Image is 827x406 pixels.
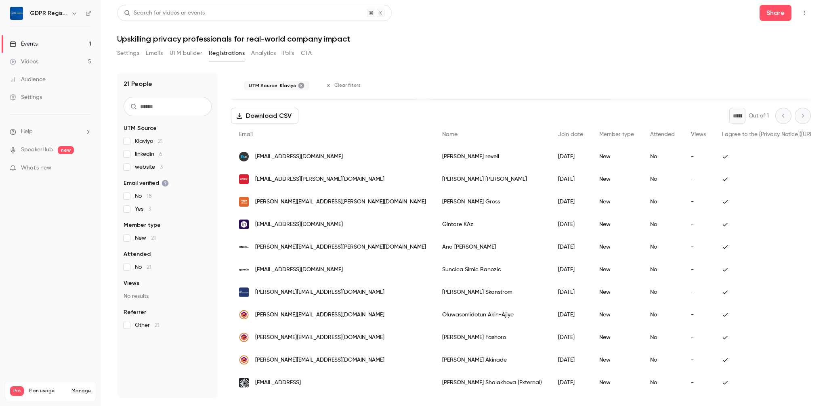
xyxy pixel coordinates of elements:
[124,221,161,229] span: Member type
[255,243,426,251] span: [PERSON_NAME][EMAIL_ADDRESS][PERSON_NAME][DOMAIN_NAME]
[683,213,714,236] div: -
[255,175,384,184] span: [EMAIL_ADDRESS][PERSON_NAME][DOMAIN_NAME]
[642,258,683,281] div: No
[239,287,249,297] img: mobile-technologies.com
[124,308,146,316] span: Referrer
[642,213,683,236] div: No
[550,236,591,258] div: [DATE]
[117,34,811,44] h1: Upskilling privacy professionals for real-world company impact
[255,288,384,297] span: [PERSON_NAME][EMAIL_ADDRESS][DOMAIN_NAME]
[642,349,683,371] div: No
[550,326,591,349] div: [DATE]
[10,7,23,20] img: GDPR Register
[434,371,550,394] div: [PERSON_NAME] Shalakhova (External)
[683,168,714,190] div: -
[21,128,33,136] span: Help
[683,303,714,326] div: -
[650,132,675,137] span: Attended
[642,303,683,326] div: No
[135,163,163,171] span: website
[749,112,769,120] p: Out of 1
[760,5,791,21] button: Share
[124,250,151,258] span: Attended
[155,322,160,328] span: 21
[146,47,163,60] button: Emails
[255,333,384,342] span: [PERSON_NAME][EMAIL_ADDRESS][DOMAIN_NAME]
[148,206,151,212] span: 3
[29,388,67,394] span: Plan usage
[550,281,591,303] div: [DATE]
[135,263,151,271] span: No
[231,108,298,124] button: Download CSV
[239,132,253,137] span: Email
[239,174,249,184] img: xerox.com
[124,79,152,89] h1: 21 People
[147,193,152,199] span: 18
[239,268,249,271] img: gorenje.com
[10,386,24,396] span: Pro
[683,326,714,349] div: -
[683,145,714,168] div: -
[21,164,51,172] span: What's new
[591,281,642,303] div: New
[550,303,591,326] div: [DATE]
[591,213,642,236] div: New
[249,82,296,89] span: UTM Source: Klaviyo
[159,151,162,157] span: 6
[255,379,301,387] span: [EMAIL_ADDRESS]
[434,168,550,190] div: [PERSON_NAME] [PERSON_NAME]
[117,47,139,60] button: Settings
[170,47,202,60] button: UTM builder
[209,47,245,60] button: Registrations
[239,310,249,320] img: boffbrokers.com
[642,371,683,394] div: No
[591,145,642,168] div: New
[642,281,683,303] div: No
[71,388,91,394] a: Manage
[591,326,642,349] div: New
[642,326,683,349] div: No
[434,236,550,258] div: Ana [PERSON_NAME]
[683,349,714,371] div: -
[255,356,384,364] span: [PERSON_NAME][EMAIL_ADDRESS][DOMAIN_NAME]
[591,190,642,213] div: New
[255,220,343,229] span: [EMAIL_ADDRESS][DOMAIN_NAME]
[239,152,249,161] img: fmconsult.co.uk
[255,153,343,161] span: [EMAIL_ADDRESS][DOMAIN_NAME]
[135,205,151,213] span: Yes
[434,258,550,281] div: Suncica Simic Banozic
[591,371,642,394] div: New
[591,236,642,258] div: New
[151,235,156,241] span: 21
[283,47,294,60] button: Polls
[591,349,642,371] div: New
[124,124,212,329] section: facet-groups
[10,93,42,101] div: Settings
[239,355,249,365] img: boffbrokers.com
[10,75,46,84] div: Audience
[434,349,550,371] div: [PERSON_NAME] Akinade
[550,168,591,190] div: [DATE]
[135,234,156,242] span: New
[642,168,683,190] div: No
[550,371,591,394] div: [DATE]
[683,281,714,303] div: -
[239,333,249,342] img: boffbrokers.com
[10,58,38,66] div: Videos
[434,326,550,349] div: [PERSON_NAME] Fashoro
[434,281,550,303] div: [PERSON_NAME] Skanstrom
[124,179,169,187] span: Email verified
[334,82,361,89] span: Clear filters
[322,79,365,92] button: Clear filters
[550,190,591,213] div: [DATE]
[239,242,249,252] img: om-digitalsolutions.com
[683,258,714,281] div: -
[10,128,91,136] li: help-dropdown-opener
[642,190,683,213] div: No
[434,145,550,168] div: [PERSON_NAME] revell
[683,190,714,213] div: -
[21,146,53,154] a: SpeakerHub
[550,145,591,168] div: [DATE]
[147,264,151,270] span: 21
[683,371,714,394] div: -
